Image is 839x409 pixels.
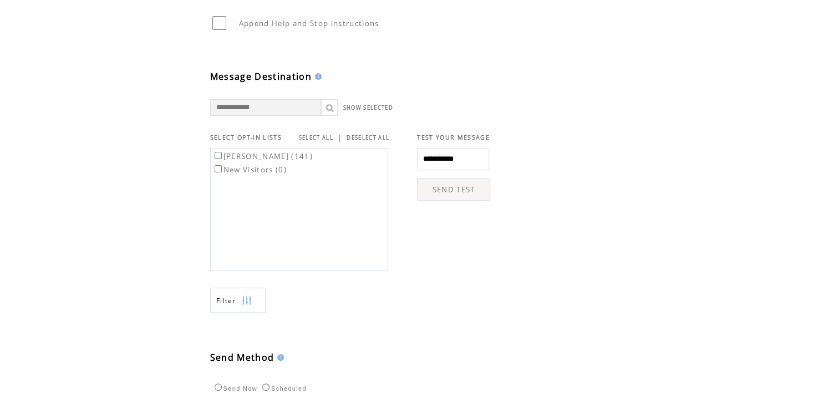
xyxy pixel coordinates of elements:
a: SEND TEST [417,178,490,201]
a: SHOW SELECTED [343,104,393,111]
img: help.gif [312,73,322,80]
span: | [338,132,342,142]
span: Send Method [210,351,274,364]
label: New Visitors (0) [212,165,287,175]
span: Show filters [216,296,236,305]
input: Send Now [215,384,222,391]
input: New Visitors (0) [215,165,222,172]
span: Message Destination [210,70,312,83]
img: help.gif [274,354,284,361]
span: SELECT OPT-IN LISTS [210,134,282,141]
span: Append Help and Stop instructions [239,18,379,28]
label: Scheduled [260,385,307,392]
label: Send Now [212,385,257,392]
a: SELECT ALL [299,134,333,141]
a: Filter [210,288,266,313]
img: filters.png [242,288,252,313]
input: Scheduled [262,384,270,391]
label: [PERSON_NAME] (141) [212,151,313,161]
span: TEST YOUR MESSAGE [417,134,490,141]
a: DESELECT ALL [347,134,389,141]
input: [PERSON_NAME] (141) [215,152,222,159]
